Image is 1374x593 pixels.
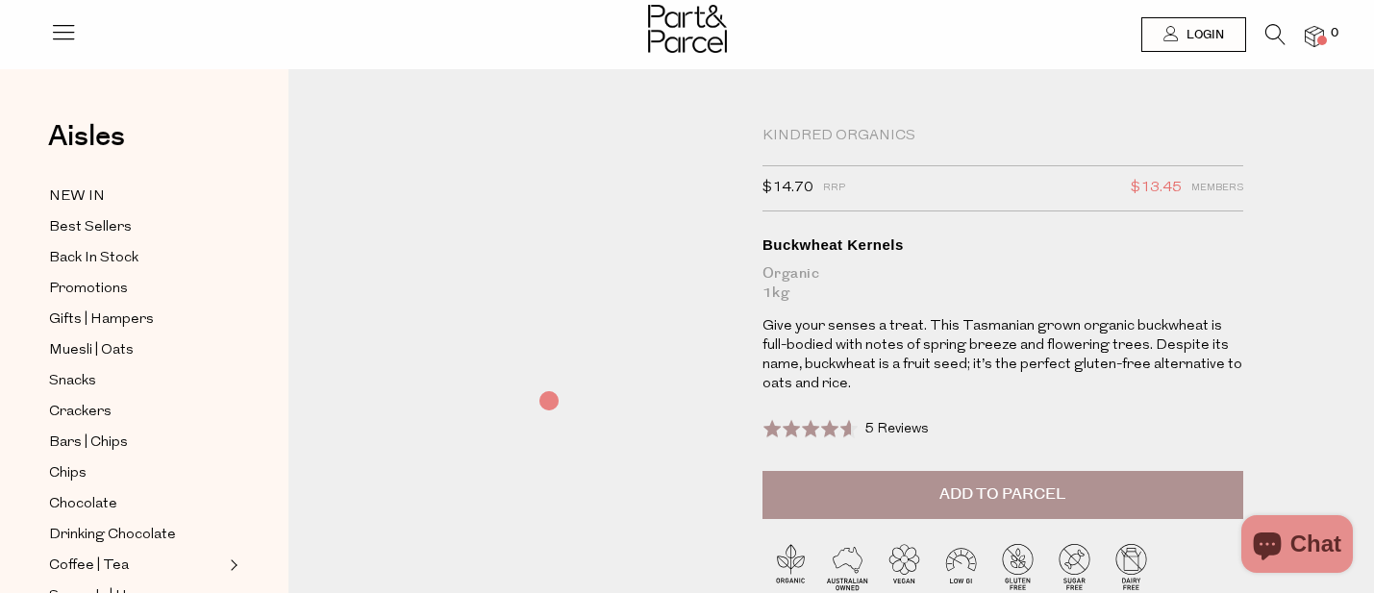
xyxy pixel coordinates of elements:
span: Gifts | Hampers [49,309,154,332]
span: Chocolate [49,493,117,516]
span: RRP [823,176,845,201]
span: Coffee | Tea [49,555,129,578]
span: $13.45 [1131,176,1182,201]
span: Login [1182,27,1224,43]
a: NEW IN [49,185,224,209]
a: Snacks [49,369,224,393]
span: Muesli | Oats [49,339,134,362]
span: Crackers [49,401,112,424]
button: Expand/Collapse Coffee | Tea [225,554,238,577]
div: Organic 1kg [762,264,1243,303]
span: Back In Stock [49,247,138,270]
a: Gifts | Hampers [49,308,224,332]
button: Add to Parcel [762,471,1243,519]
span: 0 [1326,25,1343,42]
a: Muesli | Oats [49,338,224,362]
a: Login [1141,17,1246,52]
div: Kindred Organics [762,127,1243,146]
a: Promotions [49,277,224,301]
img: Part&Parcel [648,5,727,53]
div: Buckwheat Kernels [762,235,1243,255]
a: Crackers [49,400,224,424]
a: Best Sellers [49,215,224,239]
span: Best Sellers [49,216,132,239]
span: NEW IN [49,185,105,209]
inbox-online-store-chat: Shopify online store chat [1236,515,1359,578]
a: 0 [1305,26,1324,46]
span: $14.70 [762,176,813,201]
a: Chips [49,461,224,485]
span: Members [1191,176,1243,201]
p: Give your senses a treat. This Tasmanian grown organic buckwheat is full-bodied with notes of spr... [762,317,1243,394]
a: Bars | Chips [49,431,224,455]
span: Add to Parcel [939,483,1065,506]
span: Bars | Chips [49,432,128,455]
a: Chocolate [49,492,224,516]
a: Coffee | Tea [49,554,224,578]
span: 5 Reviews [864,422,929,436]
span: Chips [49,462,87,485]
span: Snacks [49,370,96,393]
span: Promotions [49,278,128,301]
a: Aisles [48,122,125,170]
a: Back In Stock [49,246,224,270]
span: Aisles [48,115,125,158]
a: Drinking Chocolate [49,523,224,547]
span: Drinking Chocolate [49,524,176,547]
